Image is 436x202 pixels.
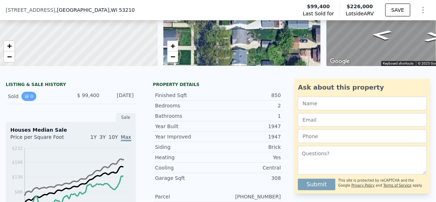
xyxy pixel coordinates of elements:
[7,52,12,61] span: −
[218,133,281,140] div: 1947
[338,176,427,190] div: This site is protected by reCAPTCHA and the Google and apply.
[383,61,414,66] button: Keyboard shortcuts
[90,134,96,140] span: 1Y
[12,146,23,151] tspan: $232
[167,51,178,62] a: Zoom out
[307,3,330,10] span: $99,400
[416,3,430,17] button: Show Options
[12,175,23,180] tspan: $136
[298,82,427,92] div: Ask about this property
[167,41,178,51] a: Zoom in
[298,113,427,127] input: Email
[384,183,412,187] a: Terms of Service
[10,133,71,145] div: Price per Square Foot
[121,134,131,141] span: Max
[108,134,118,140] span: 10Y
[363,27,400,42] path: Go North, N 74th St
[218,92,281,99] div: 850
[155,193,218,200] div: Parcel
[218,102,281,109] div: 2
[12,160,23,165] tspan: $186
[218,143,281,151] div: Brick
[351,183,375,187] a: Privacy Policy
[4,51,15,62] a: Zoom out
[328,57,352,66] a: Open this area in Google Maps (opens a new window)
[10,126,131,133] div: Houses Median Sale
[155,154,218,161] div: Heating
[155,143,218,151] div: Siding
[218,123,281,130] div: 1947
[6,6,55,14] span: [STREET_ADDRESS]
[8,92,65,101] div: Sold
[55,6,135,14] span: , [GEOGRAPHIC_DATA]
[218,164,281,171] div: Central
[7,41,12,50] span: +
[109,7,135,13] span: , WI 53210
[155,164,218,171] div: Cooling
[116,113,136,122] div: Sale
[77,92,99,98] span: $ 99,400
[153,82,283,87] div: Property details
[21,92,36,101] button: View historical data
[15,190,23,195] tspan: $86
[385,4,410,16] button: SAVE
[218,112,281,120] div: 1
[6,82,136,89] div: LISTING & SALE HISTORY
[155,102,218,109] div: Bedrooms
[155,92,218,99] div: Finished Sqft
[346,10,374,17] span: Lotside ARV
[105,92,133,101] div: [DATE]
[170,41,175,50] span: +
[328,57,352,66] img: Google
[218,175,281,182] div: 308
[218,154,281,161] div: Yes
[4,41,15,51] a: Zoom in
[170,52,175,61] span: −
[298,130,427,143] input: Phone
[155,123,218,130] div: Year Built
[298,179,335,190] button: Submit
[155,133,218,140] div: Year Improved
[218,193,281,200] div: [PHONE_NUMBER]
[303,10,334,17] span: Last Sold for
[100,134,106,140] span: 3Y
[155,175,218,182] div: Garage Sqft
[298,97,427,110] input: Name
[347,4,373,9] span: $226,000
[155,112,218,120] div: Bathrooms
